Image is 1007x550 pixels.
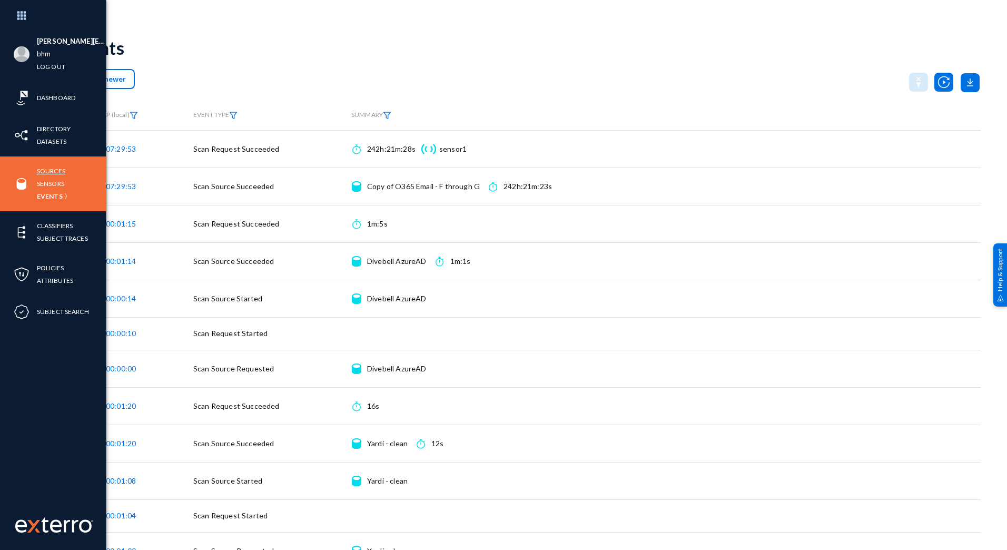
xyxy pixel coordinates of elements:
[193,294,262,303] span: Scan Source Started
[436,256,443,267] img: icon-time.svg
[352,476,361,486] img: icon-source.svg
[367,293,427,304] div: Divebell AzureAD
[37,48,51,60] a: bhm
[37,61,65,73] a: Log out
[367,219,388,229] div: 1m:5s
[367,476,408,486] div: Yardi - clean
[15,517,93,533] img: exterro-work-mark.svg
[37,190,63,202] a: Events
[106,476,136,485] span: 00:01:08
[352,293,361,304] img: icon-source.svg
[193,182,274,191] span: Scan Source Succeeded
[106,401,136,410] span: 00:01:20
[75,111,138,119] span: TIMESTAMP (local)
[450,256,471,267] div: 1m:1s
[14,224,29,240] img: icon-elements.svg
[993,243,1007,307] div: Help & Support
[417,438,424,449] img: icon-time.svg
[106,144,136,153] span: 07:29:53
[352,256,361,267] img: icon-source.svg
[193,364,274,373] span: Scan Source Requested
[352,144,360,154] img: icon-time.svg
[106,219,136,228] span: 00:01:15
[367,144,416,154] div: 242h:21m:28s
[193,219,280,228] span: Scan Request Succeeded
[193,257,274,266] span: Scan Source Succeeded
[193,144,280,153] span: Scan Request Succeeded
[439,144,467,154] div: sensor1
[367,181,480,192] div: Copy of O365 Email - F through G
[352,181,361,192] img: icon-source.svg
[37,165,65,177] a: Sources
[420,144,437,154] img: icon-sensor.svg
[431,438,443,449] div: 12s
[14,267,29,282] img: icon-policies.svg
[37,306,89,318] a: Subject Search
[352,401,360,411] img: icon-time.svg
[193,401,280,410] span: Scan Request Succeeded
[193,329,268,338] span: Scan Request Started
[193,511,268,520] span: Scan Request Started
[37,178,64,190] a: Sensors
[106,182,136,191] span: 07:29:53
[14,90,29,106] img: icon-risk-sonar.svg
[37,35,106,48] li: [PERSON_NAME][EMAIL_ADDRESS][PERSON_NAME][DOMAIN_NAME]
[504,181,552,192] div: 242h:21m:23s
[106,294,136,303] span: 00:00:14
[130,112,138,119] img: icon-filter.svg
[37,232,88,244] a: Subject Traces
[193,476,262,485] span: Scan Source Started
[367,401,379,411] div: 16s
[489,181,497,192] img: icon-time.svg
[37,274,73,287] a: Attributes
[997,294,1004,301] img: help_support.svg
[6,4,37,27] img: app launcher
[14,127,29,143] img: icon-inventory.svg
[37,262,64,274] a: Policies
[383,112,391,119] img: icon-filter.svg
[14,176,29,192] img: icon-sources.svg
[367,256,427,267] div: Divebell AzureAD
[934,73,953,92] img: icon-utility-autoscan.svg
[351,111,391,119] span: SUMMARY
[106,257,136,266] span: 00:01:14
[37,123,71,135] a: Directory
[27,520,40,533] img: exterro-logo.svg
[367,438,408,449] div: Yardi - clean
[193,439,274,448] span: Scan Source Succeeded
[14,46,29,62] img: blank-profile-picture.png
[37,220,73,232] a: Classifiers
[106,329,136,338] span: 00:00:10
[352,438,361,449] img: icon-source.svg
[14,304,29,320] img: icon-compliance.svg
[37,92,75,104] a: Dashboard
[193,111,238,119] span: EVENT TYPE
[106,439,136,448] span: 00:01:20
[106,364,136,373] span: 00:00:00
[229,112,238,119] img: icon-filter.svg
[106,511,136,520] span: 00:01:04
[352,364,361,374] img: icon-source.svg
[37,135,66,148] a: Datasets
[352,219,360,229] img: icon-time.svg
[367,364,427,374] div: Divebell AzureAD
